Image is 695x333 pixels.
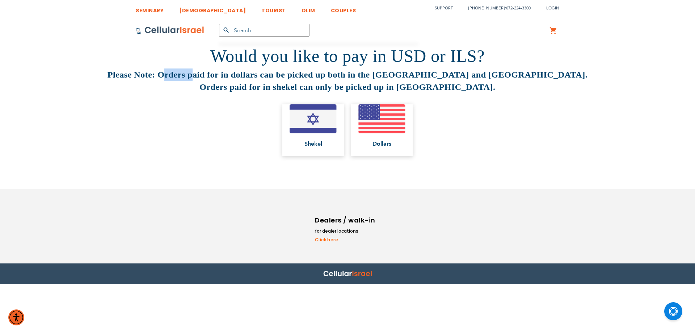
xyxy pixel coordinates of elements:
span: Dollars [372,141,391,147]
span: Login [546,5,559,11]
a: Support [435,5,453,11]
a: COUPLES [331,2,356,15]
a: Click here [315,237,376,243]
a: SEMINARY [136,2,164,15]
img: Cellular Israel Logo [136,26,205,35]
span: Shekel [304,141,322,147]
a: [PHONE_NUMBER] [468,5,505,11]
a: OLIM [302,2,315,15]
a: [DEMOGRAPHIC_DATA] [179,2,246,15]
a: TOURIST [261,2,286,15]
a: Shekel [282,104,344,157]
li: for dealer locations [315,228,376,235]
input: Search [219,24,309,37]
a: 072-224-3300 [506,5,531,11]
div: Accessibility Menu [8,309,24,325]
h6: Dealers / walk-in [315,215,376,226]
li: / [461,3,531,13]
a: Dollars [351,104,413,157]
strong: Please Note: Orders paid for in dollars can be picked up both in the [GEOGRAPHIC_DATA] and [GEOGR... [108,70,587,92]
